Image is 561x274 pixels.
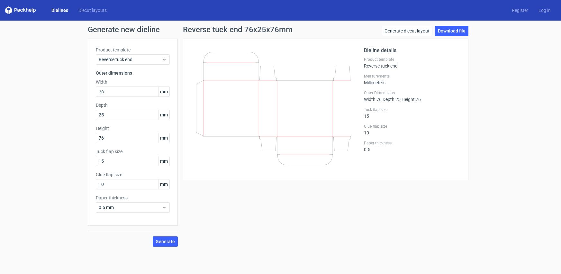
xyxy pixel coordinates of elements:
span: mm [158,110,169,120]
span: mm [158,87,169,96]
span: , Height : 76 [401,97,421,102]
label: Width [96,79,170,85]
div: 15 [364,107,460,119]
label: Depth [96,102,170,108]
div: 10 [364,124,460,135]
div: Reverse tuck end [364,57,460,68]
label: Paper thickness [364,141,460,146]
label: Glue flap size [364,124,460,129]
span: Width : 76 [364,97,382,102]
span: mm [158,133,169,143]
label: Tuck flap size [96,148,170,155]
h1: Reverse tuck end 76x25x76mm [183,26,293,33]
a: Diecut layouts [73,7,112,14]
label: Paper thickness [96,195,170,201]
a: Generate diecut layout [382,26,432,36]
label: Height [96,125,170,132]
label: Glue flap size [96,171,170,178]
span: , Depth : 25 [382,97,401,102]
span: Reverse tuck end [99,56,162,63]
label: Tuck flap size [364,107,460,112]
button: Generate [153,236,178,247]
h1: Generate new dieline [88,26,474,33]
h2: Dieline details [364,47,460,54]
span: mm [158,179,169,189]
label: Product template [364,57,460,62]
label: Measurements [364,74,460,79]
a: Log in [533,7,556,14]
a: Register [507,7,533,14]
a: Dielines [46,7,73,14]
label: Product template [96,47,170,53]
h3: Outer dimensions [96,70,170,76]
span: Generate [156,239,175,244]
a: Download file [435,26,468,36]
div: Millimeters [364,74,460,85]
label: Outer Dimensions [364,90,460,96]
span: 0.5 mm [99,204,162,211]
div: 0.5 [364,141,460,152]
span: mm [158,156,169,166]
